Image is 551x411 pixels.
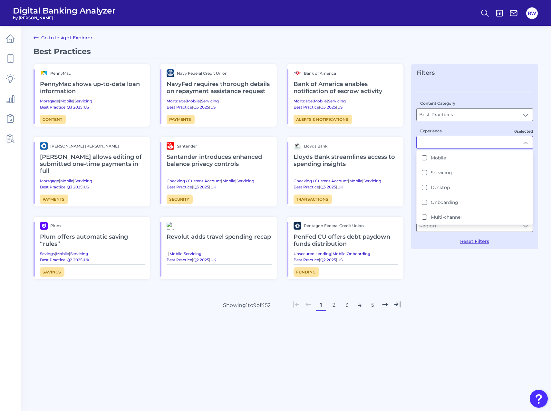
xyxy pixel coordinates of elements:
[333,251,345,256] a: Mobile
[417,219,533,232] input: Region
[50,223,61,228] span: Plum
[337,105,343,110] a: US
[221,178,222,183] span: |
[336,105,337,110] span: |
[167,105,192,110] a: Best Practice
[294,105,319,110] a: Best Practice
[294,251,331,256] a: Unsecured Lending
[40,222,48,230] img: brand logo
[167,195,193,204] a: Security
[362,178,363,183] span: |
[67,105,82,110] a: Q3 2025
[82,105,84,110] span: |
[13,6,116,15] span: Digital Banking Analyzer
[210,257,216,262] a: UK
[82,185,84,189] span: |
[40,142,48,150] img: brand logo
[193,257,209,262] a: Q2 2025
[40,142,145,150] a: brand logo[PERSON_NAME] [PERSON_NAME]
[73,99,74,103] span: |
[40,150,145,178] h2: [PERSON_NAME] allows editing of submitted one-time payments in full
[337,257,343,262] a: US
[56,251,69,256] a: Mobile
[55,251,56,256] span: |
[186,99,187,103] span: |
[349,178,362,183] a: Mobile
[294,77,398,99] h2: Bank of America enables notification of escrow activity
[177,71,227,76] span: Navy Federal Credit Union
[367,300,378,310] button: 5
[167,257,192,262] a: Best Practice
[304,223,364,228] span: Pentagon Federal Credit Union
[74,178,92,183] a: Servicing
[65,105,67,110] span: |
[192,257,193,262] span: |
[84,105,89,110] a: US
[59,178,60,183] span: |
[223,302,271,308] div: Showing 1 to 9 of 452
[167,142,271,150] a: brand logoSantander
[320,257,336,262] a: Q2 2025
[65,257,67,262] span: |
[40,257,65,262] a: Best Practice
[60,99,73,103] a: Mobile
[526,7,538,19] button: RW
[40,222,145,230] a: brand logoPlum
[354,300,365,310] button: 4
[40,267,64,277] a: Savings
[59,99,60,103] span: |
[460,238,489,244] button: Reset Filters
[210,105,216,110] a: US
[319,185,320,189] span: |
[167,142,174,150] img: brand logo
[70,251,88,256] a: Servicing
[67,185,82,189] a: Q3 2025
[167,69,271,77] a: brand logoNavy Federal Credit Union
[304,144,327,148] span: Lloyds Bank
[65,185,67,189] span: |
[74,99,92,103] a: Servicing
[342,300,352,310] button: 3
[40,69,48,77] img: brand logo
[316,300,326,310] button: 1
[50,71,71,76] span: PennyMac
[167,222,174,230] img: brand logo
[192,105,193,110] span: |
[319,105,320,110] span: |
[431,170,452,176] label: Servicing
[167,230,271,244] h2: Revolut adds travel spending recap​
[167,251,168,256] span: -
[167,178,221,183] a: Checking / Current Account
[294,257,319,262] a: Best Practice
[294,195,332,204] a: Transactions
[50,144,119,148] span: [PERSON_NAME] [PERSON_NAME]
[431,155,446,161] label: Mobile
[294,222,301,230] img: brand logo
[192,185,193,189] span: |
[193,185,209,189] a: Q3 2025
[294,142,301,150] img: brand logo
[168,251,169,256] span: |
[294,185,319,189] a: Best Practice
[34,34,92,42] a: Go to Insight Explorer
[40,105,65,110] a: Best Practice
[294,99,313,103] a: Mortgage
[40,195,68,204] span: Payments
[336,185,337,189] span: |
[40,77,145,99] h2: PennyMac shows up-to-date loan information
[222,178,235,183] a: Mobile
[347,251,370,256] a: Onboarding
[209,185,210,189] span: |
[169,251,182,256] a: Mobile
[314,99,327,103] a: Mobile
[329,300,339,310] button: 2
[201,99,219,103] a: Servicing
[294,115,352,124] a: Alerts & Notifications
[40,178,59,183] a: Mortgage
[73,178,74,183] span: |
[34,47,91,56] span: Best Practices
[336,257,337,262] span: |
[431,185,450,190] label: Desktop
